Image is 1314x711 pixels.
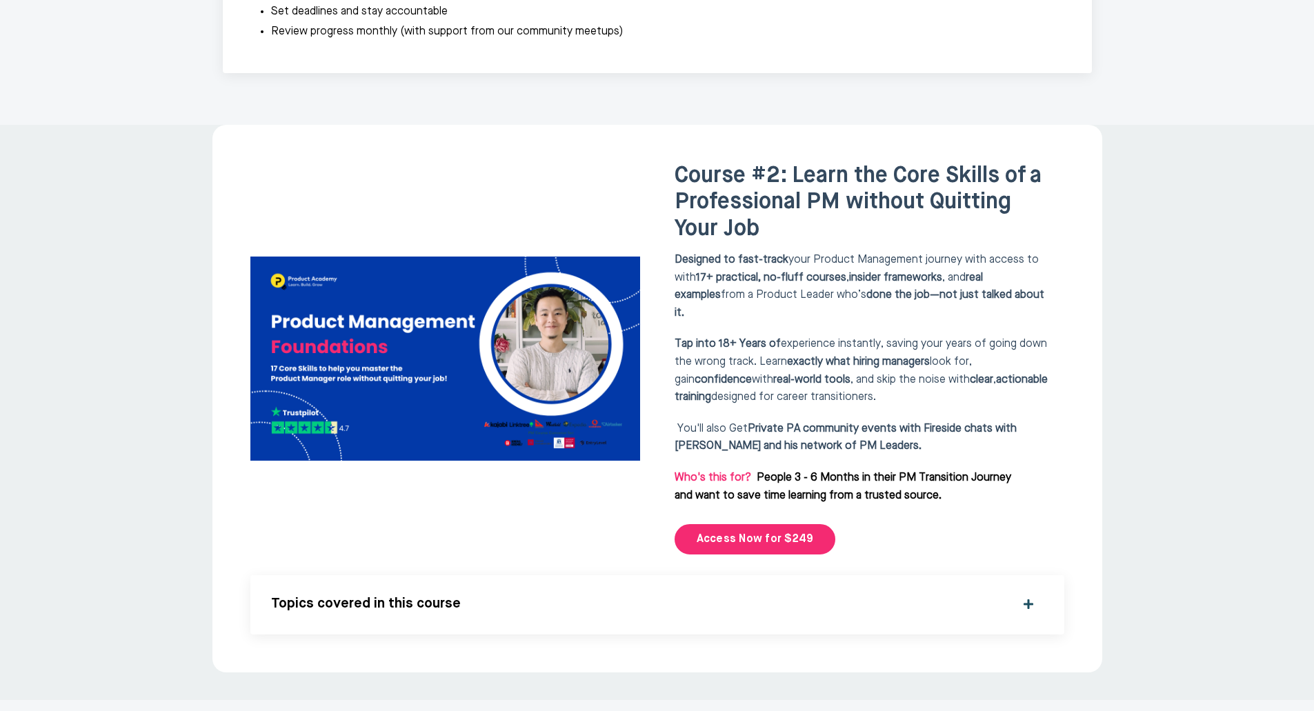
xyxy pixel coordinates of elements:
strong: clear [970,374,993,385]
span: Who's this for [675,472,745,483]
strong: insider frameworks [849,272,942,283]
strong: Tap into 18+ Years of [675,339,781,350]
h5: Topics covered in this course [271,596,1007,612]
p: Review progress monthly (with support from our community meetups) [271,23,1071,41]
strong: confidence [695,374,752,385]
span: Course #2: Learn the Core Skills of a Professional PM without Quitting Your Job [675,165,1042,240]
span: People 3 - 6 Months in their PM Transition Journey and want to save time learning from a trusted ... [675,472,1011,501]
span: experience instantly, saving your years of going down the wrong track. Learn look for, gain with ... [675,339,1048,403]
strong: ? [745,472,751,483]
strong: Private PA community events with Fireside chats with [PERSON_NAME] and his network of PM Leaders. [675,423,1017,452]
strong: exactly what hiring managers [787,357,930,368]
span: your Product Management journey with access to with , , and from a Product Leader who’s [675,254,1044,319]
strong: done the job—not just talked about it. [675,290,1044,319]
strong: actionable [996,374,1048,385]
strong: real-world tools [773,374,850,385]
strong: training [675,392,711,403]
span: You'll also Get [675,423,1017,452]
a: Access Now for $249 [675,524,836,554]
strong: 17+ practical, no-fluff courses [696,272,846,283]
strong: Designed to fast-track [675,254,788,266]
p: Set deadlines and stay accountable [271,3,1071,21]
